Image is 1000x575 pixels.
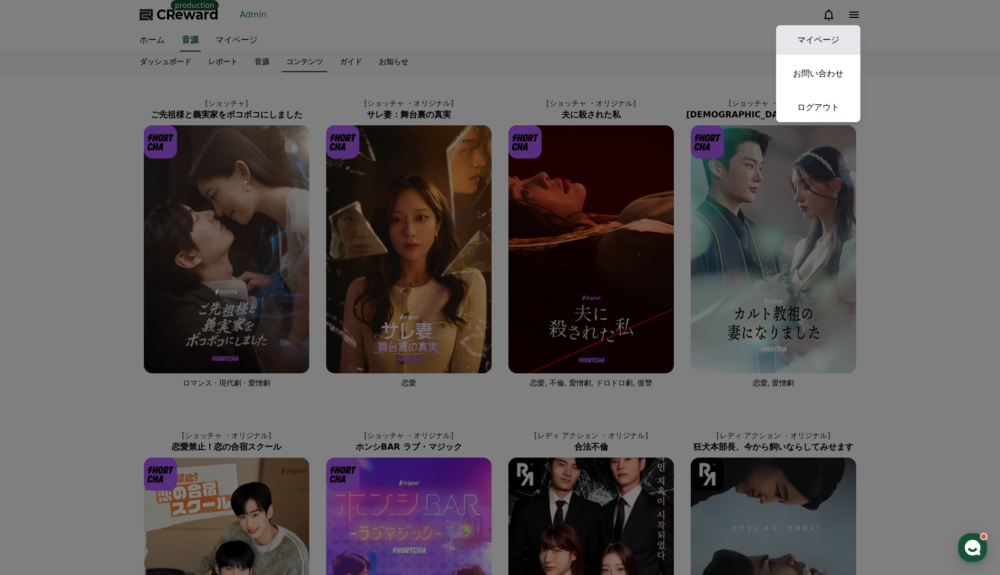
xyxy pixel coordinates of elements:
[776,25,860,55] a: マイページ
[70,334,136,360] a: 대화
[163,350,175,358] span: 설정
[776,25,860,122] button: マイページ お問い合わせ ログアウト
[776,59,860,88] a: お問い合わせ
[96,350,109,359] span: 대화
[136,334,202,360] a: 설정
[33,350,40,358] span: 홈
[3,334,70,360] a: 홈
[776,93,860,122] a: ログアウト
